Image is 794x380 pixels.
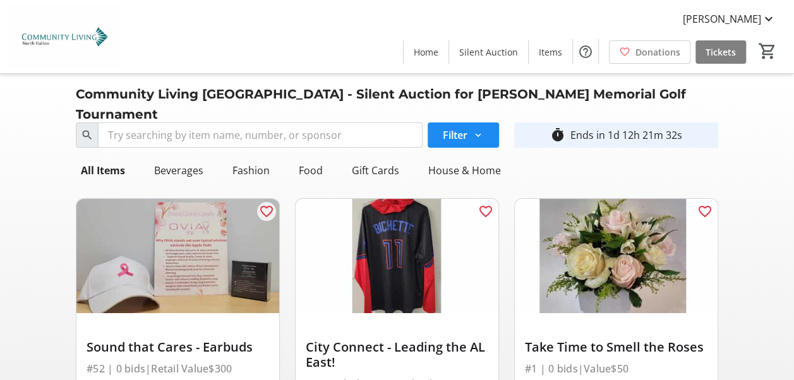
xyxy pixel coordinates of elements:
img: City Connect - Leading the AL East! [296,199,498,313]
mat-icon: favorite_outline [478,204,493,219]
span: [PERSON_NAME] [683,11,761,27]
a: Tickets [695,40,746,64]
span: Donations [635,45,680,59]
img: Sound that Cares - Earbuds [76,199,279,313]
mat-icon: favorite_outline [697,204,713,219]
div: Take Time to Smell the Roses [525,340,707,355]
div: #52 | 0 bids | Retail Value $300 [87,360,269,377]
mat-icon: favorite_outline [259,204,274,219]
div: Beverages [149,158,208,183]
button: Cart [756,40,779,62]
a: Donations [609,40,690,64]
div: Community Living [GEOGRAPHIC_DATA] - Silent Auction for [PERSON_NAME] Memorial Golf Tournament [68,84,726,124]
div: House & Home [423,158,506,183]
div: Food [294,158,328,183]
div: Ends in 1d 12h 21m 32s [570,128,682,143]
input: Try searching by item name, number, or sponsor [98,122,423,148]
span: Home [414,45,438,59]
span: Items [539,45,562,59]
div: Gift Cards [347,158,404,183]
a: Silent Auction [449,40,528,64]
button: [PERSON_NAME] [673,9,786,29]
div: Fashion [227,158,275,183]
a: Items [529,40,572,64]
a: Home [404,40,448,64]
img: Take Time to Smell the Roses [515,199,718,313]
div: Sound that Cares - Earbuds [87,340,269,355]
div: #1 | 0 bids | Value $50 [525,360,707,377]
div: City Connect - Leading the AL East! [306,340,488,370]
span: Silent Auction [459,45,518,59]
img: Community Living North Halton's Logo [8,5,120,68]
mat-icon: timer_outline [550,128,565,143]
button: Help [573,39,598,64]
button: Filter [428,122,499,148]
span: Filter [443,128,467,143]
div: All Items [76,158,130,183]
span: Tickets [706,45,736,59]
